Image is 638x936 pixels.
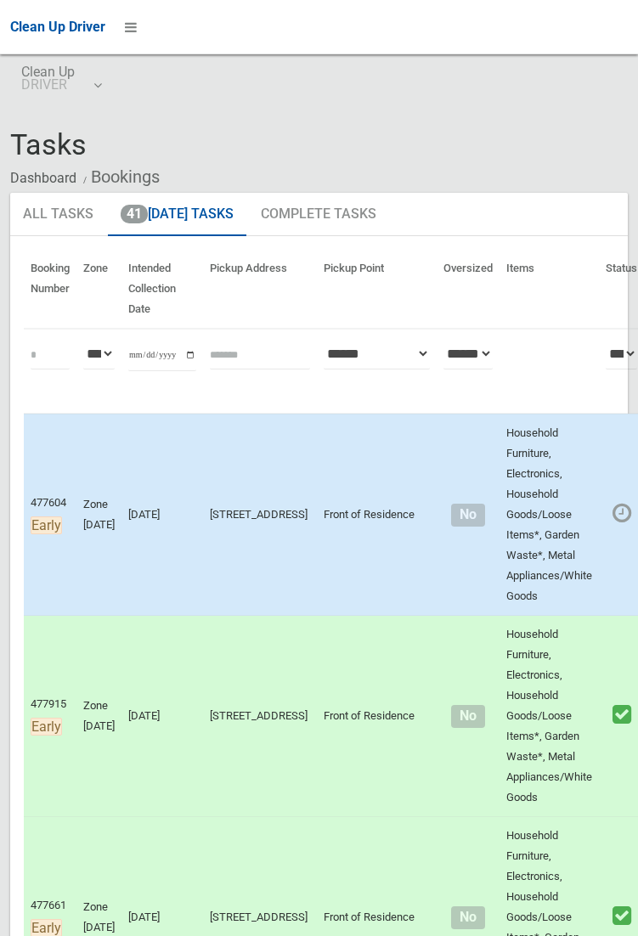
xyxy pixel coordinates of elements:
small: DRIVER [21,78,75,91]
td: Front of Residence [317,616,437,817]
span: No [451,504,484,527]
td: [DATE] [121,414,203,616]
span: Tasks [10,127,87,161]
span: No [451,906,484,929]
th: Zone [76,250,121,329]
td: Zone [DATE] [76,616,121,817]
span: Clean Up Driver [10,19,105,35]
td: Zone [DATE] [76,414,121,616]
td: Household Furniture, Electronics, Household Goods/Loose Items*, Garden Waste*, Metal Appliances/W... [500,616,599,817]
th: Pickup Address [203,250,317,329]
td: [STREET_ADDRESS] [203,414,317,616]
a: Clean Up Driver [10,14,105,40]
td: 477604 [24,414,76,616]
span: Early [31,718,62,736]
th: Items [500,250,599,329]
li: Bookings [79,161,160,193]
i: Booking marked as collected. [613,905,631,927]
h4: Normal sized [443,508,493,522]
td: Front of Residence [317,414,437,616]
th: Oversized [437,250,500,329]
th: Pickup Point [317,250,437,329]
a: Clean UpDRIVER [10,54,111,109]
a: All Tasks [10,193,106,237]
h4: Normal sized [443,709,493,724]
a: 41[DATE] Tasks [108,193,246,237]
th: Booking Number [24,250,76,329]
a: Complete Tasks [248,193,389,237]
h4: Normal sized [443,911,493,925]
i: Booking marked as collected. [613,703,631,725]
a: Dashboard [10,170,76,186]
i: Booking awaiting collection. Mark as collected or report issues to complete task. [613,502,631,524]
span: Clean Up [21,65,100,91]
td: Household Furniture, Electronics, Household Goods/Loose Items*, Garden Waste*, Metal Appliances/W... [500,414,599,616]
th: Intended Collection Date [121,250,203,329]
td: 477915 [24,616,76,817]
td: [DATE] [121,616,203,817]
span: Early [31,516,62,534]
span: 41 [121,205,148,223]
span: No [451,705,484,728]
td: [STREET_ADDRESS] [203,616,317,817]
